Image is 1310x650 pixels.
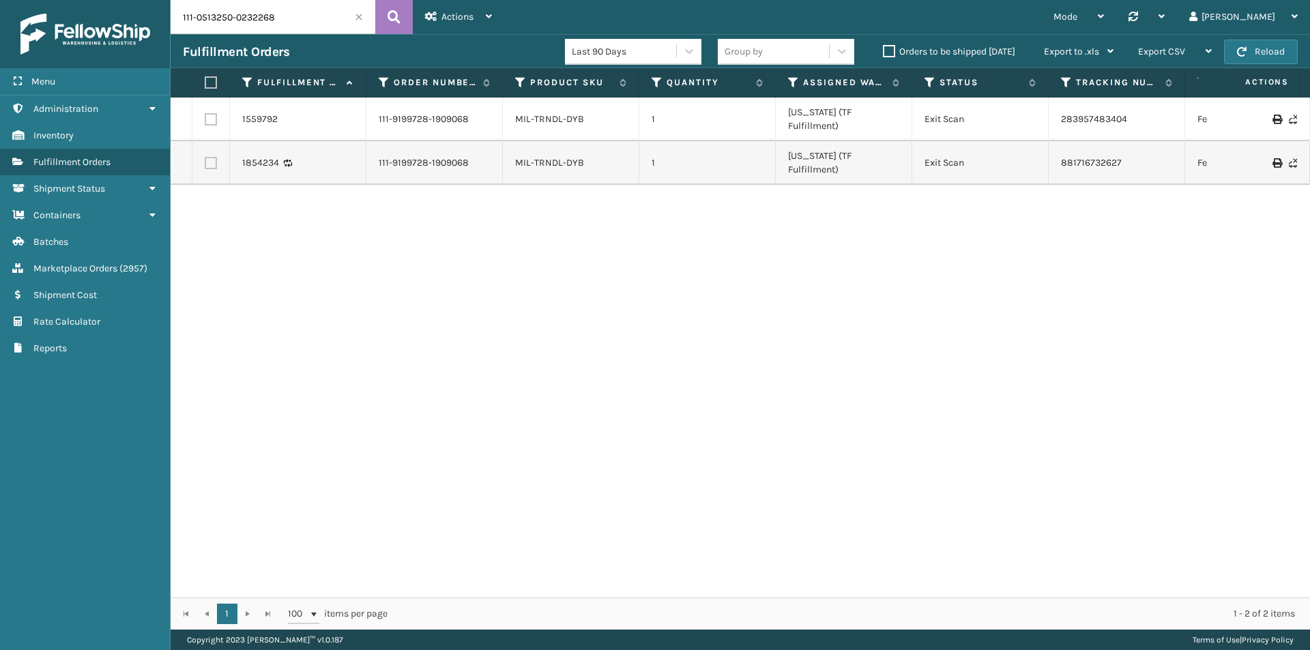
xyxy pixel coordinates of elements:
[217,604,237,624] a: 1
[1224,40,1298,64] button: Reload
[20,14,150,55] img: logo
[379,113,469,126] a: 111-9199728-1909068
[515,113,584,125] a: MIL-TRNDL-DYB
[33,103,98,115] span: Administration
[883,46,1015,57] label: Orders to be shipped [DATE]
[803,76,886,89] label: Assigned Warehouse
[1289,158,1297,168] i: Never Shipped
[639,141,776,185] td: 1
[572,44,678,59] div: Last 90 Days
[1289,115,1297,124] i: Never Shipped
[725,44,763,59] div: Group by
[1044,46,1099,57] span: Export to .xls
[119,263,147,274] span: ( 2957 )
[940,76,1022,89] label: Status
[1076,76,1159,89] label: Tracking Number
[33,316,100,327] span: Rate Calculator
[1138,46,1185,57] span: Export CSV
[1193,630,1294,650] div: |
[1061,157,1122,168] a: 881716732627
[667,76,749,89] label: Quantity
[257,76,340,89] label: Fulfillment Order Id
[379,156,469,170] a: 111-9199728-1909068
[515,157,584,168] a: MIL-TRNDL-DYB
[1272,115,1281,124] i: Print Label
[33,342,67,354] span: Reports
[1202,71,1297,93] span: Actions
[33,209,81,221] span: Containers
[33,236,68,248] span: Batches
[1272,158,1281,168] i: Print Label
[639,98,776,141] td: 1
[33,130,74,141] span: Inventory
[1193,635,1240,645] a: Terms of Use
[33,156,111,168] span: Fulfillment Orders
[33,183,105,194] span: Shipment Status
[394,76,476,89] label: Order Number
[441,11,474,23] span: Actions
[33,289,97,301] span: Shipment Cost
[33,263,117,274] span: Marketplace Orders
[1061,113,1127,125] a: 283957483404
[187,630,343,650] p: Copyright 2023 [PERSON_NAME]™ v 1.0.187
[183,44,289,60] h3: Fulfillment Orders
[288,604,388,624] span: items per page
[912,141,1049,185] td: Exit Scan
[776,98,912,141] td: [US_STATE] (TF Fulfillment)
[288,607,308,621] span: 100
[912,98,1049,141] td: Exit Scan
[31,76,55,87] span: Menu
[530,76,613,89] label: Product SKU
[407,607,1295,621] div: 1 - 2 of 2 items
[1242,635,1294,645] a: Privacy Policy
[242,156,279,170] a: 1854234
[1053,11,1077,23] span: Mode
[776,141,912,185] td: [US_STATE] (TF Fulfillment)
[242,113,278,126] a: 1559792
